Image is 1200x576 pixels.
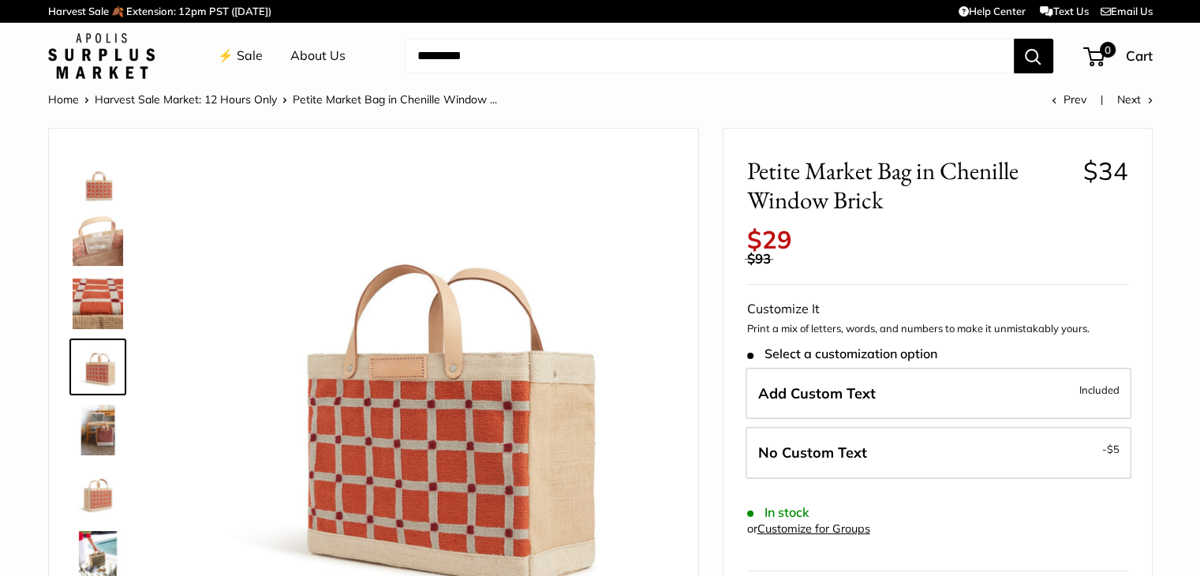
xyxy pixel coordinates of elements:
a: Home [48,92,79,107]
a: Prev [1052,92,1086,107]
span: No Custom Text [758,443,867,462]
span: $5 [1107,443,1120,455]
label: Leave Blank [746,427,1131,479]
span: - [1102,439,1120,458]
img: Petite Market Bag in Chenille Window Brick [73,279,123,329]
img: Petite Market Bag in Chenille Window Brick [73,468,123,518]
span: $34 [1083,155,1128,186]
span: Petite Market Bag in Chenille Window Brick [747,156,1071,215]
button: Search [1014,39,1053,73]
span: Add Custom Text [758,384,876,402]
span: 0 [1099,42,1115,58]
span: $93 [747,250,771,267]
span: Petite Market Bag in Chenille Window ... [293,92,497,107]
span: Included [1079,380,1120,399]
span: Select a customization option [747,346,937,361]
label: Add Custom Text [746,368,1131,420]
a: Help Center [959,5,1026,17]
a: Petite Market Bag in Chenille Window Brick [69,212,126,269]
input: Search... [405,39,1014,73]
a: Text Us [1040,5,1088,17]
img: Apolis: Surplus Market [48,33,155,79]
a: Customize for Groups [757,522,870,536]
div: Customize It [747,297,1128,321]
a: Next [1117,92,1153,107]
nav: Breadcrumb [48,89,497,110]
a: Petite Market Bag in Chenille Window Brick [69,465,126,522]
a: Petite Market Bag in Chenille Window Brick [69,275,126,332]
a: Petite Market Bag in Chenille Window Brick [69,149,126,206]
div: or [747,518,870,540]
img: Petite Market Bag in Chenille Window Brick [73,405,123,455]
a: Petite Market Bag in Chenille Window Brick [69,402,126,458]
a: Harvest Sale Market: 12 Hours Only [95,92,277,107]
a: Petite Market Bag in Chenille Window Brick [69,338,126,395]
span: $29 [747,224,792,255]
img: Petite Market Bag in Chenille Window Brick [73,342,123,392]
img: Petite Market Bag in Chenille Window Brick [73,215,123,266]
span: In stock [747,505,809,520]
a: Email Us [1101,5,1153,17]
a: About Us [290,44,346,68]
img: Petite Market Bag in Chenille Window Brick [73,152,123,203]
a: 0 Cart [1085,43,1153,69]
a: ⚡️ Sale [218,44,263,68]
span: Cart [1126,47,1153,64]
p: Print a mix of letters, words, and numbers to make it unmistakably yours. [747,321,1128,337]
